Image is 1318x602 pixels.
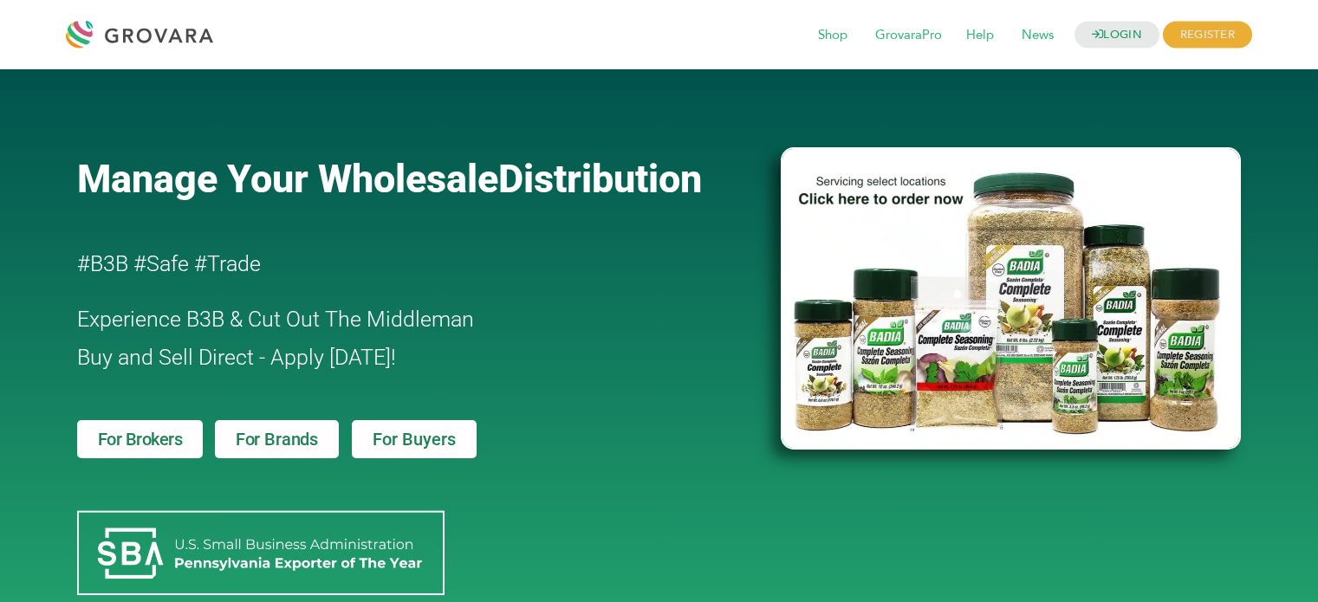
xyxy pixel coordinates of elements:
a: Manage Your WholesaleDistribution [77,156,753,202]
span: News [1010,19,1066,52]
a: For Brands [215,420,339,458]
a: LOGIN [1075,22,1159,49]
a: For Buyers [352,420,477,458]
span: Distribution [498,156,702,202]
span: Manage Your Wholesale [77,156,498,202]
span: GrovaraPro [863,19,954,52]
span: REGISTER [1163,22,1252,49]
span: For Brands [236,430,318,448]
span: Help [954,19,1006,52]
a: Shop [806,26,860,45]
span: Buy and Sell Direct - Apply [DATE]! [77,345,396,370]
span: Experience B3B & Cut Out The Middleman [77,307,474,332]
a: Help [954,26,1006,45]
span: Shop [806,19,860,52]
a: For Brokers [77,420,204,458]
a: GrovaraPro [863,26,954,45]
span: For Buyers [373,430,456,448]
span: For Brokers [98,430,183,448]
a: News [1010,26,1066,45]
h2: #B3B #Safe #Trade [77,245,682,283]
